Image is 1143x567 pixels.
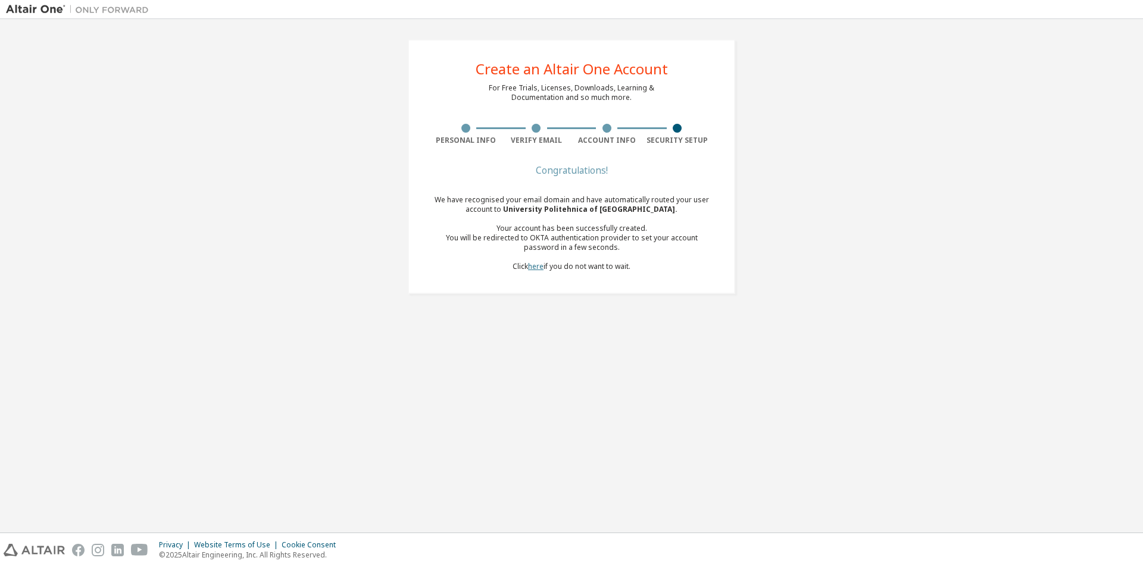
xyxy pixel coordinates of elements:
[159,550,343,560] p: © 2025 Altair Engineering, Inc. All Rights Reserved.
[528,261,544,271] a: here
[92,544,104,556] img: instagram.svg
[72,544,85,556] img: facebook.svg
[282,540,343,550] div: Cookie Consent
[430,233,713,252] div: You will be redirected to OKTA authentication provider to set your account password in a few seco...
[430,136,501,145] div: Personal Info
[111,544,124,556] img: linkedin.svg
[430,224,713,233] div: Your account has been successfully created.
[430,195,713,271] div: We have recognised your email domain and have automatically routed your user account to Click if ...
[430,167,713,174] div: Congratulations!
[489,83,654,102] div: For Free Trials, Licenses, Downloads, Learning & Documentation and so much more.
[131,544,148,556] img: youtube.svg
[159,540,194,550] div: Privacy
[501,136,572,145] div: Verify Email
[642,136,713,145] div: Security Setup
[194,540,282,550] div: Website Terms of Use
[476,62,668,76] div: Create an Altair One Account
[6,4,155,15] img: Altair One
[503,204,677,214] span: University Politehnica of [GEOGRAPHIC_DATA] .
[4,544,65,556] img: altair_logo.svg
[571,136,642,145] div: Account Info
